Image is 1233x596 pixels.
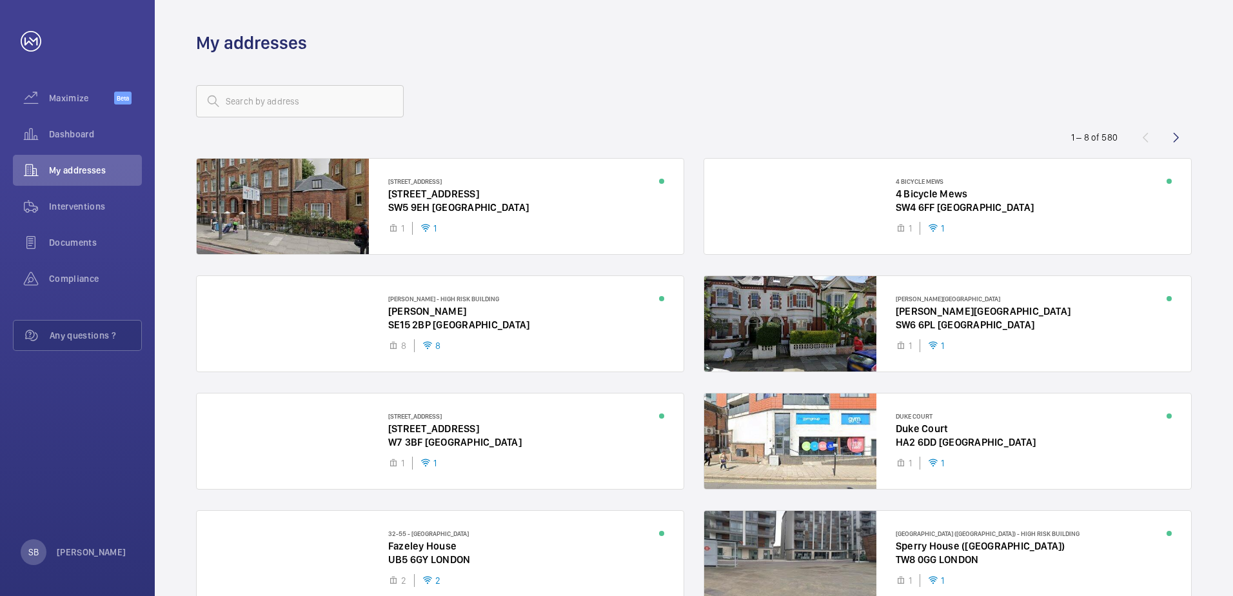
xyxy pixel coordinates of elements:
[49,128,142,141] span: Dashboard
[49,164,142,177] span: My addresses
[49,92,114,104] span: Maximize
[49,236,142,249] span: Documents
[57,546,126,559] p: [PERSON_NAME]
[50,329,141,342] span: Any questions ?
[1071,131,1118,144] div: 1 – 8 of 580
[28,546,39,559] p: SB
[114,92,132,104] span: Beta
[49,272,142,285] span: Compliance
[49,200,142,213] span: Interventions
[196,31,307,55] h1: My addresses
[196,85,404,117] input: Search by address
